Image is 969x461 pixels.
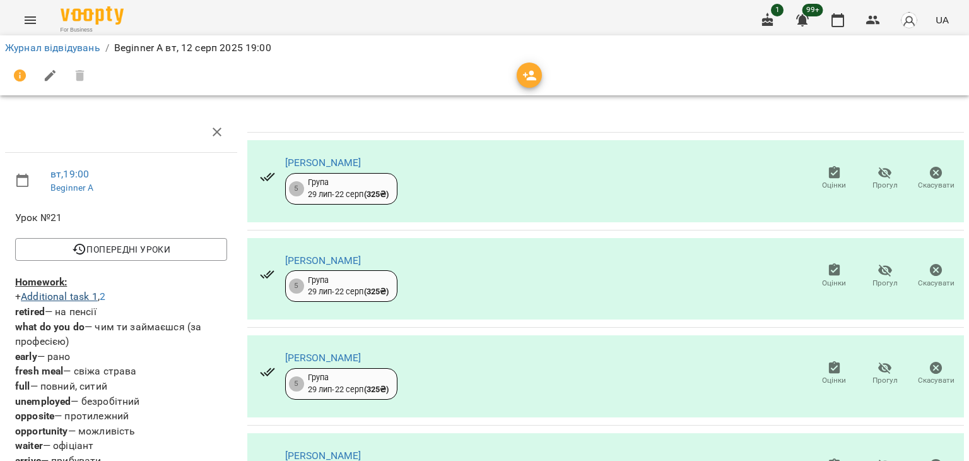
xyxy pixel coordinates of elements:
div: 5 [289,376,304,392]
button: Скасувати [910,258,961,294]
div: Група 29 лип - 22 серп [308,275,389,298]
b: ( 325 ₴ ) [364,287,389,296]
div: Група 29 лип - 22 серп [308,177,389,200]
a: [PERSON_NAME] [285,254,361,266]
strong: Homework: [15,276,67,288]
button: Оцінки [809,161,860,196]
button: Скасувати [910,356,961,392]
span: Попередні уроки [25,242,217,257]
span: 1 [771,4,784,16]
button: Оцінки [809,258,860,294]
p: Beginner A вт, 12 серп 2025 19:00 [114,40,271,56]
button: Прогул [860,258,911,294]
a: 2 [100,290,105,302]
a: Журнал відвідувань [5,42,100,54]
span: Оцінки [822,375,846,386]
strong: unemployed [15,395,71,407]
a: Beginner A [50,183,93,193]
button: Попередні уроки [15,238,227,261]
nav: breadcrumb [5,40,964,56]
strong: full [15,380,30,392]
button: Скасувати [910,161,961,196]
strong: waiter [15,440,43,452]
span: Оцінки [822,180,846,191]
a: [PERSON_NAME] [285,157,361,169]
span: Оцінки [822,278,846,289]
span: Прогул [872,278,898,289]
strong: what do you do [15,321,85,333]
span: For Business [61,26,124,34]
strong: opposite [15,410,54,422]
a: [PERSON_NAME] [285,352,361,364]
button: Прогул [860,161,911,196]
button: Прогул [860,356,911,392]
button: Menu [15,5,45,35]
div: 5 [289,278,304,294]
span: Прогул [872,180,898,191]
button: Оцінки [809,356,860,392]
a: вт , 19:00 [50,168,89,180]
li: / [105,40,109,56]
span: Прогул [872,375,898,386]
b: ( 325 ₴ ) [364,385,389,394]
span: UA [936,13,949,27]
strong: early [15,350,37,362]
span: Скасувати [918,375,954,386]
span: Скасувати [918,180,954,191]
strong: fresh meal [15,365,63,377]
img: Voopty Logo [61,6,124,25]
div: Група 29 лип - 22 серп [308,372,389,395]
img: avatar_s.png [900,11,918,29]
span: Скасувати [918,278,954,289]
button: UA [931,8,954,32]
span: Урок №21 [15,210,227,225]
a: Additional task 1 [21,290,98,302]
b: ( 325 ₴ ) [364,189,389,199]
strong: opportunity [15,425,68,437]
div: 5 [289,181,304,196]
span: 99+ [802,4,823,16]
strong: retired [15,306,45,318]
